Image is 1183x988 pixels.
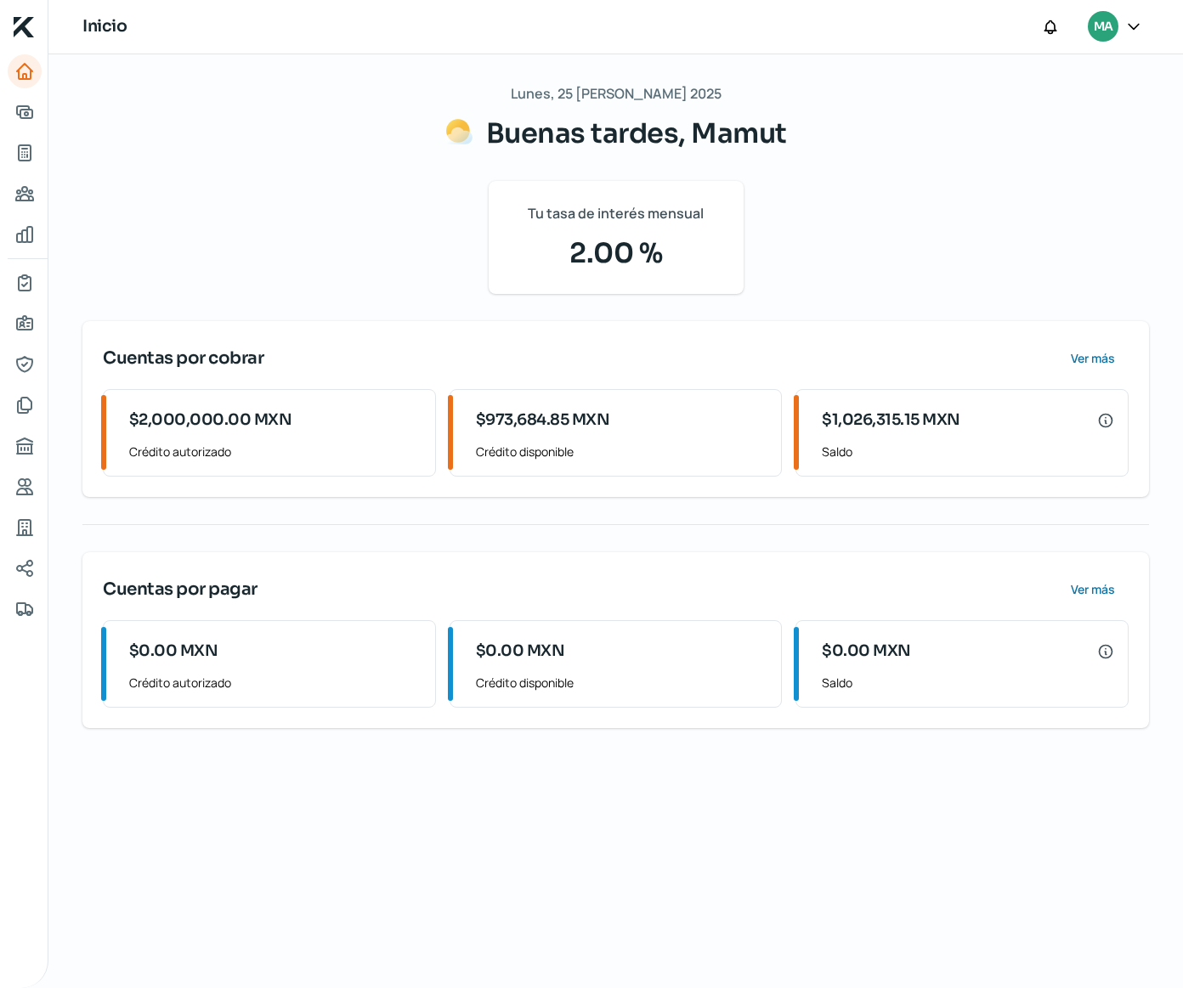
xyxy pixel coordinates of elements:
[511,82,722,106] span: Lunes, 25 [PERSON_NAME] 2025
[8,551,42,585] a: Redes sociales
[528,201,704,226] span: Tu tasa de interés mensual
[103,577,258,602] span: Cuentas por pagar
[1056,342,1129,375] button: Ver más
[129,640,218,663] span: $0.00 MXN
[8,177,42,211] a: Pago a proveedores
[8,307,42,341] a: Información general
[8,217,42,251] a: Mis finanzas
[822,672,1114,693] span: Saldo
[486,116,787,150] span: Buenas tardes, Mamut
[476,672,768,693] span: Crédito disponible
[129,441,422,462] span: Crédito autorizado
[1071,353,1115,364] span: Ver más
[8,388,42,422] a: Documentos
[8,347,42,381] a: Representantes
[476,409,610,432] span: $973,684.85 MXN
[1071,584,1115,596] span: Ver más
[8,429,42,463] a: Buró de crédito
[129,672,422,693] span: Crédito autorizado
[476,441,768,462] span: Crédito disponible
[445,118,473,145] img: Saludos
[509,233,723,274] span: 2.00 %
[822,640,911,663] span: $0.00 MXN
[8,136,42,170] a: Tus créditos
[822,409,960,432] span: $1,026,315.15 MXN
[129,409,292,432] span: $2,000,000.00 MXN
[822,441,1114,462] span: Saldo
[8,511,42,545] a: Industria
[1094,17,1112,37] span: MA
[8,266,42,300] a: Mi contrato
[8,95,42,129] a: Adelantar facturas
[82,14,127,39] h1: Inicio
[476,640,565,663] span: $0.00 MXN
[8,592,42,626] a: Colateral
[103,346,263,371] span: Cuentas por cobrar
[8,470,42,504] a: Referencias
[1056,573,1129,607] button: Ver más
[8,54,42,88] a: Inicio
